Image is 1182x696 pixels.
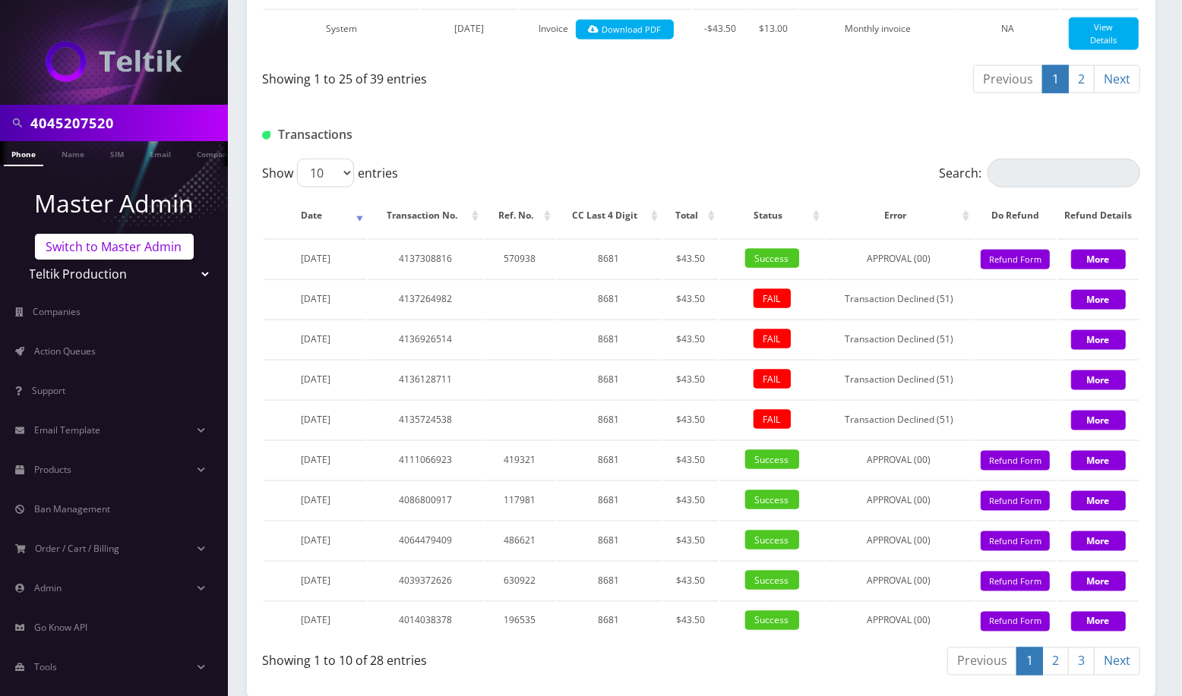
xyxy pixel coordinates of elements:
button: Refund Form [981,531,1050,552]
span: [DATE] [301,332,330,345]
th: Do Refund [975,194,1057,238]
a: Company [189,141,240,165]
a: Phone [4,141,43,166]
button: More [1071,491,1126,511]
button: Switch to Master Admin [35,234,194,260]
button: More [1071,572,1126,591]
a: Email [142,141,179,165]
div: Showing 1 to 25 of 39 entries [262,64,690,88]
a: Name [54,141,92,165]
td: $43.50 [663,601,719,640]
span: [DATE] [301,252,330,265]
a: Previous [947,647,1017,676]
span: Products [34,463,71,476]
td: APPROVAL (00) [825,521,973,559]
td: 4014038378 [368,601,482,640]
td: 4137264982 [368,279,482,318]
th: Refund Details [1057,194,1139,238]
a: SIM [103,141,131,165]
span: FAIL [754,370,791,389]
td: $43.50 [663,521,719,559]
td: System [264,9,419,58]
td: $43.50 [663,561,719,600]
a: 2 [1068,65,1095,93]
td: 4136926514 [368,320,482,358]
td: 117981 [484,480,555,519]
span: [DATE] [301,534,330,546]
label: Show entries [262,159,398,187]
button: Refund Form [981,250,1050,270]
button: Refund Form [981,491,1050,512]
a: Previous [973,65,1043,93]
td: $43.50 [663,279,719,318]
td: 4111066923 [368,440,482,479]
button: Refund Form [981,451,1050,471]
td: Invoice [520,9,693,58]
td: 8681 [556,601,662,640]
td: APPROVAL (00) [825,440,973,479]
td: $43.50 [663,360,719,398]
button: More [1071,411,1126,430]
span: Ban Management [34,502,110,515]
span: Success [745,490,799,509]
span: [DATE] [301,493,330,506]
a: 1 [1016,647,1043,676]
th: Transaction No.: activate to sort column ascending [368,194,482,238]
td: $43.50 [663,400,719,439]
input: Search in Company [30,109,224,137]
td: 8681 [556,400,662,439]
th: CC Last 4 Digit: activate to sort column ascending [556,194,662,238]
td: 570938 [484,239,555,278]
button: More [1071,451,1126,471]
th: Error: activate to sort column ascending [825,194,973,238]
td: 4064479409 [368,521,482,559]
input: Search: [988,159,1140,187]
td: 8681 [556,561,662,600]
td: 8681 [556,320,662,358]
span: FAIL [754,410,791,429]
td: 8681 [556,279,662,318]
button: More [1071,370,1126,390]
span: Order / Cart / Billing [36,542,120,555]
a: Next [1094,65,1140,93]
td: 4086800917 [368,480,482,519]
td: APPROVAL (00) [825,239,973,278]
td: Monthly invoice [801,9,954,58]
span: Support [32,384,65,397]
td: $43.50 [663,480,719,519]
select: Showentries [297,159,354,187]
td: 4136128711 [368,360,482,398]
td: APPROVAL (00) [825,561,973,600]
td: $43.50 [663,440,719,479]
button: More [1071,612,1126,631]
span: [DATE] [301,292,330,305]
span: FAIL [754,329,791,348]
span: Email Template [34,424,100,436]
td: 8681 [556,239,662,278]
td: 196535 [484,601,555,640]
span: Success [745,571,799,590]
td: 419321 [484,440,555,479]
td: -$43.50 [694,9,746,58]
a: 3 [1068,647,1095,676]
td: 4039372626 [368,561,482,600]
td: 8681 [556,480,662,519]
img: Transactions [262,131,270,140]
td: NA [956,9,1060,58]
button: More [1071,531,1126,551]
a: View Details [1069,17,1139,50]
div: Showing 1 to 10 of 28 entries [262,646,690,670]
td: 630922 [484,561,555,600]
th: Total: activate to sort column ascending [663,194,719,238]
td: 4135724538 [368,400,482,439]
a: 2 [1042,647,1069,676]
span: Admin [34,581,62,594]
th: Status: activate to sort column ascending [720,194,823,238]
h1: Transactions [262,128,539,142]
td: Transaction Declined (51) [825,320,973,358]
a: 1 [1042,65,1069,93]
td: $43.50 [663,239,719,278]
span: [DATE] [301,614,330,627]
span: Companies [33,305,81,318]
td: 8681 [556,440,662,479]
